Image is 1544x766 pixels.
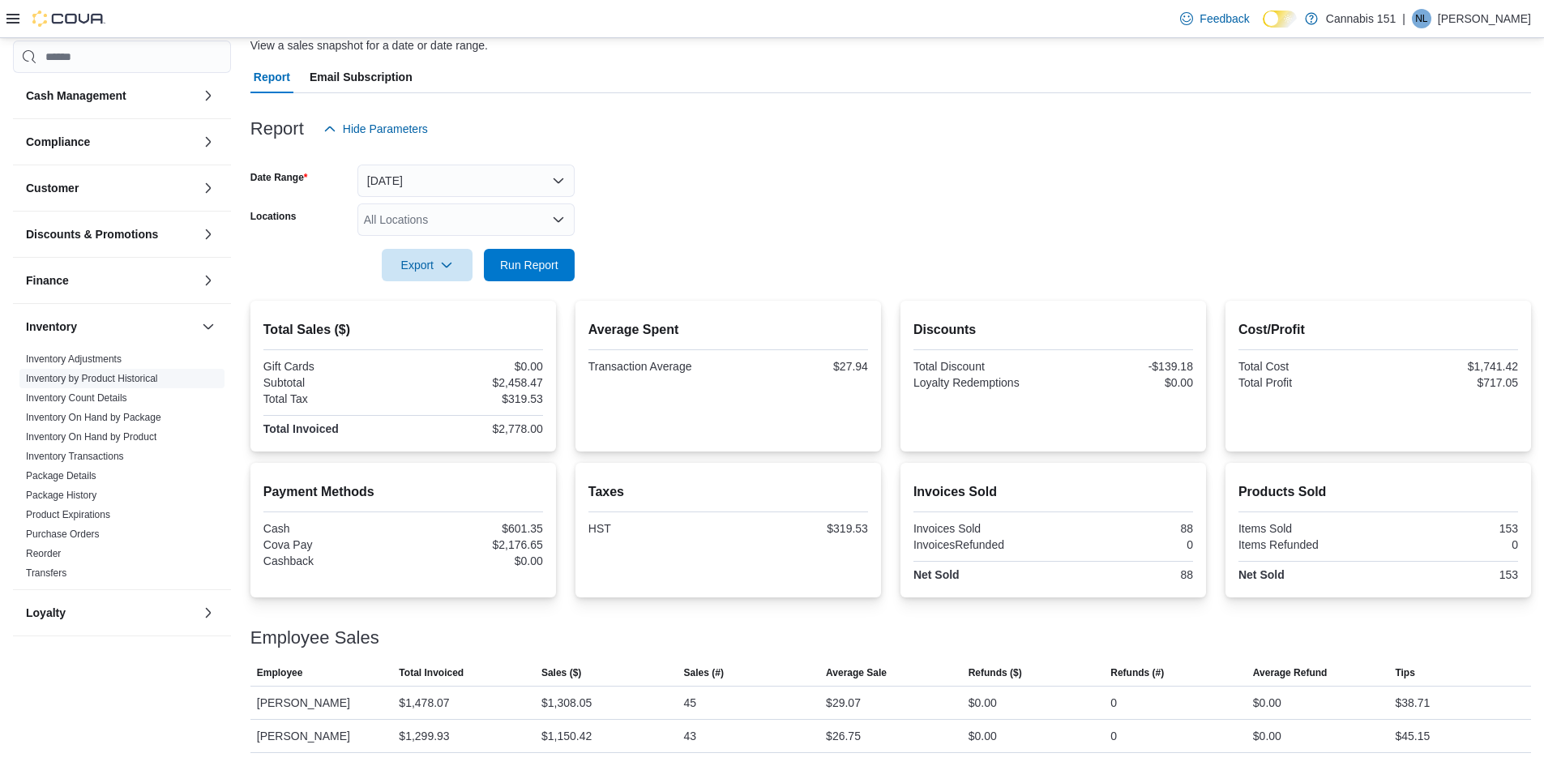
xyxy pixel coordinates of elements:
h3: Finance [26,272,69,289]
h2: Products Sold [1238,482,1518,502]
div: HST [588,522,725,535]
div: 88 [1056,522,1193,535]
span: Sales ($) [541,666,581,679]
span: NL [1415,9,1427,28]
div: 0 [1381,538,1518,551]
div: [PERSON_NAME] [250,687,393,719]
span: Package Details [26,469,96,482]
div: $717.05 [1381,376,1518,389]
button: Open list of options [552,213,565,226]
button: Customer [199,178,218,198]
img: Cova [32,11,105,27]
span: Inventory On Hand by Package [26,411,161,424]
h3: Report [250,119,304,139]
button: Loyalty [199,603,218,623]
p: | [1402,9,1405,28]
div: Transaction Average [588,360,725,373]
div: $601.35 [406,522,543,535]
div: Total Profit [1238,376,1375,389]
div: Invoices Sold [913,522,1050,535]
div: $0.00 [969,726,997,746]
span: Product Expirations [26,508,110,521]
button: Finance [199,271,218,290]
span: Email Subscription [310,61,413,93]
div: 88 [1056,568,1193,581]
a: Package Details [26,470,96,481]
a: Inventory Adjustments [26,353,122,365]
span: Employee [257,666,303,679]
div: 153 [1381,522,1518,535]
span: Inventory Count Details [26,392,127,404]
a: Inventory Count Details [26,392,127,404]
div: $45.15 [1395,726,1430,746]
span: Refunds (#) [1110,666,1164,679]
a: Reorder [26,548,61,559]
span: Average Refund [1253,666,1328,679]
span: Total Invoiced [399,666,464,679]
button: Compliance [26,134,195,150]
div: View a sales snapshot for a date or date range. [250,37,488,54]
div: Gift Cards [263,360,400,373]
span: Hide Parameters [343,121,428,137]
h2: Invoices Sold [913,482,1193,502]
div: -$139.18 [1056,360,1193,373]
button: Discounts & Promotions [199,225,218,244]
div: $38.71 [1395,693,1430,713]
span: Package History [26,489,96,502]
strong: Net Sold [913,568,960,581]
div: $0.00 [1253,693,1281,713]
span: Inventory Adjustments [26,353,122,366]
span: Purchase Orders [26,528,100,541]
div: 43 [684,726,697,746]
div: $27.94 [731,360,868,373]
button: Inventory [26,319,195,335]
div: Inventory [13,349,231,589]
span: Inventory Transactions [26,450,124,463]
span: Feedback [1200,11,1249,27]
div: $0.00 [1056,376,1193,389]
div: InvoicesRefunded [913,538,1050,551]
div: $0.00 [406,554,543,567]
span: Average Sale [826,666,887,679]
span: Inventory On Hand by Product [26,430,156,443]
button: [DATE] [357,165,575,197]
div: Cashback [263,554,400,567]
h3: Discounts & Promotions [26,226,158,242]
h2: Cost/Profit [1238,320,1518,340]
div: Total Tax [263,392,400,405]
a: Transfers [26,567,66,579]
span: Run Report [500,257,558,273]
span: Export [391,249,463,281]
div: Cash [263,522,400,535]
h3: Inventory [26,319,77,335]
a: Inventory On Hand by Product [26,431,156,443]
button: Discounts & Promotions [26,226,195,242]
h2: Discounts [913,320,1193,340]
div: 153 [1381,568,1518,581]
button: Cash Management [26,88,195,104]
input: Dark Mode [1263,11,1297,28]
div: 0 [1110,726,1117,746]
h3: Compliance [26,134,90,150]
p: Cannabis 151 [1326,9,1396,28]
button: Cash Management [199,86,218,105]
label: Date Range [250,171,308,184]
div: $1,150.42 [541,726,592,746]
div: $26.75 [826,726,861,746]
a: Product Expirations [26,509,110,520]
span: Reorder [26,547,61,560]
div: $2,176.65 [406,538,543,551]
div: [PERSON_NAME] [250,720,393,752]
h3: Customer [26,180,79,196]
button: Inventory [199,317,218,336]
div: $0.00 [1253,726,1281,746]
a: Package History [26,490,96,501]
a: Purchase Orders [26,528,100,540]
div: $2,458.47 [406,376,543,389]
h3: Cash Management [26,88,126,104]
a: Inventory by Product Historical [26,373,158,384]
h3: Loyalty [26,605,66,621]
span: Report [254,61,290,93]
div: Subtotal [263,376,400,389]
